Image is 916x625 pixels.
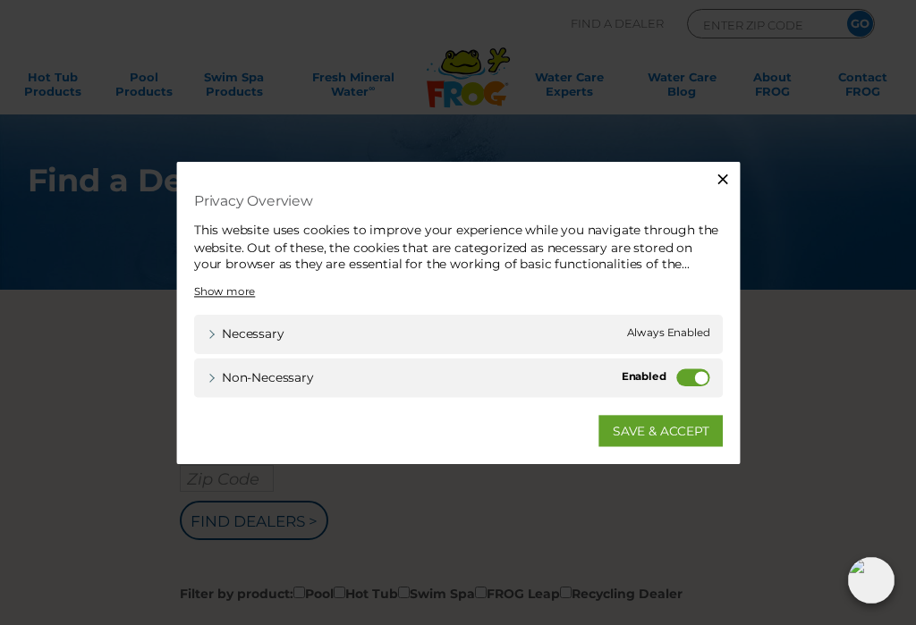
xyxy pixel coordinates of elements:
div: This website uses cookies to improve your experience while you navigate through the website. Out ... [188,220,729,273]
a: Necessary [201,325,280,343]
img: openIcon [848,557,895,604]
a: Non-necessary [201,369,310,388]
a: Show more [188,283,250,299]
a: SAVE & ACCEPT [602,417,729,449]
h4: Privacy Overview [188,185,729,211]
span: Always Enabled [631,325,716,343]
